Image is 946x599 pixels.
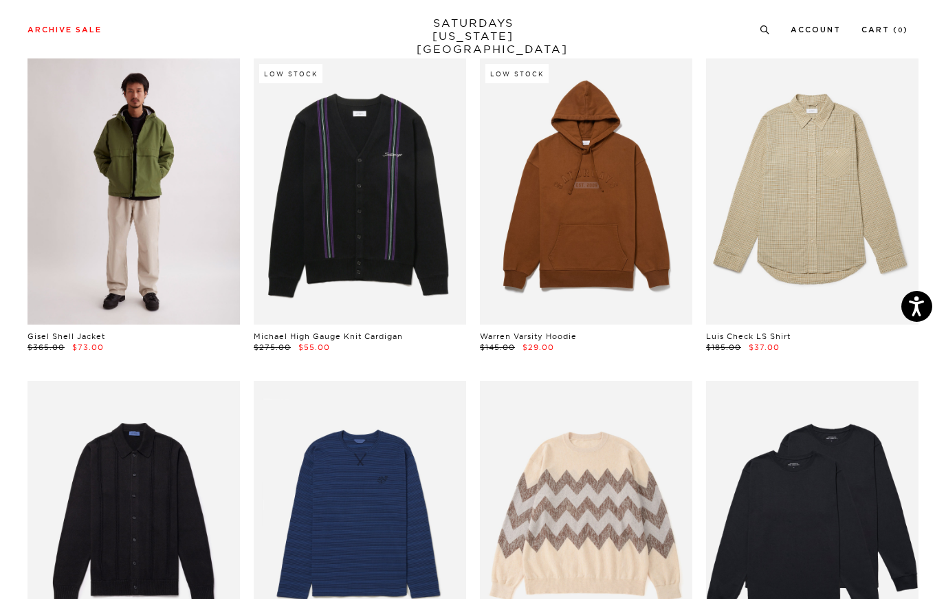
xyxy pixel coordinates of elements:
a: Warren Varsity Hoodie [480,331,577,341]
span: $73.00 [72,342,104,352]
a: Luis Check LS Shirt [706,331,791,341]
span: $55.00 [298,342,330,352]
span: $185.00 [706,342,741,352]
small: 0 [898,28,903,34]
div: Low Stock [485,64,549,83]
span: $29.00 [522,342,554,352]
a: Archive Sale [27,26,102,34]
a: Gisel Shell Jacket [27,331,105,341]
span: $275.00 [254,342,291,352]
a: Account [791,26,841,34]
div: Low Stock [259,64,322,83]
a: Michael High Gauge Knit Cardigan [254,331,403,341]
span: $145.00 [480,342,515,352]
span: $365.00 [27,342,65,352]
a: SATURDAYS[US_STATE][GEOGRAPHIC_DATA] [417,17,530,56]
a: Cart (0) [861,26,908,34]
span: $37.00 [749,342,780,352]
